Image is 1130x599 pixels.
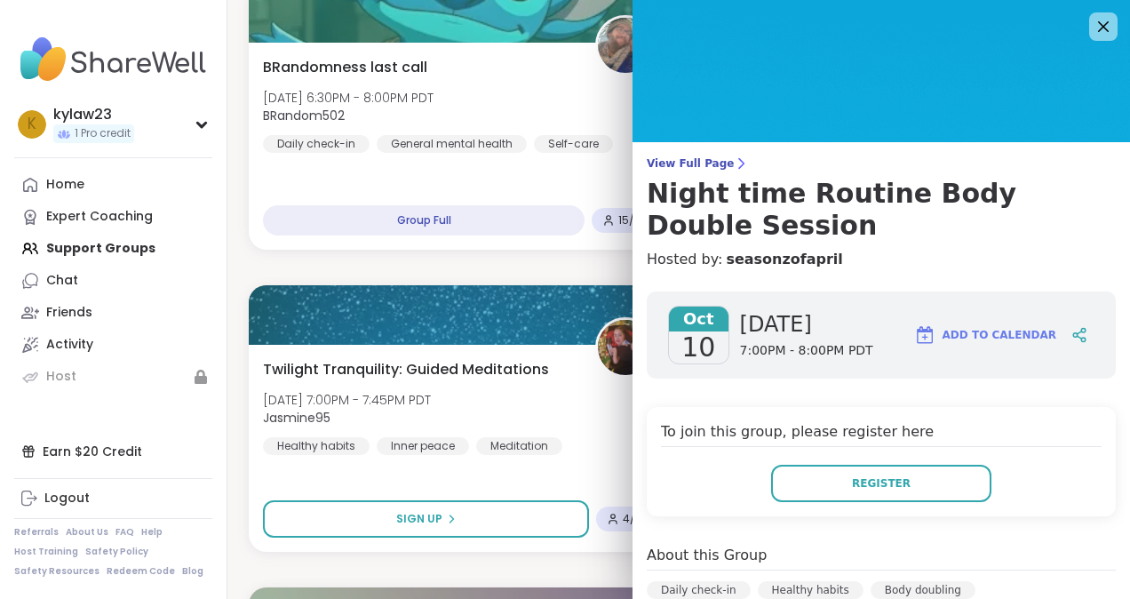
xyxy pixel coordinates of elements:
[476,437,562,455] div: Meditation
[263,205,585,236] div: Group Full
[618,213,645,228] span: 15 / 15
[14,329,212,361] a: Activity
[263,57,427,78] span: BRandomness last call
[263,437,370,455] div: Healthy habits
[46,336,93,354] div: Activity
[263,107,345,124] b: BRandom502
[377,135,527,153] div: General mental health
[598,320,653,375] img: Jasmine95
[263,500,589,538] button: Sign Up
[740,342,873,360] span: 7:00PM - 8:00PM PDT
[14,361,212,393] a: Host
[852,475,911,491] span: Register
[871,581,975,599] div: Body doubling
[943,327,1056,343] span: Add to Calendar
[669,307,728,331] span: Oct
[647,249,1116,270] h4: Hosted by:
[28,113,36,136] span: k
[85,546,148,558] a: Safety Policy
[14,169,212,201] a: Home
[14,435,212,467] div: Earn $20 Credit
[647,156,1116,171] span: View Full Page
[14,526,59,539] a: Referrals
[647,156,1116,242] a: View Full PageNight time Routine Body Double Session
[758,581,863,599] div: Healthy habits
[182,565,203,578] a: Blog
[141,526,163,539] a: Help
[115,526,134,539] a: FAQ
[66,526,108,539] a: About Us
[14,565,99,578] a: Safety Resources
[647,581,751,599] div: Daily check-in
[14,483,212,515] a: Logout
[14,201,212,233] a: Expert Coaching
[647,545,767,566] h4: About this Group
[377,437,469,455] div: Inner peace
[46,176,84,194] div: Home
[623,512,645,526] span: 4 / 12
[46,304,92,322] div: Friends
[681,331,715,363] span: 10
[14,546,78,558] a: Host Training
[75,126,131,141] span: 1 Pro credit
[906,314,1064,356] button: Add to Calendar
[726,249,842,270] a: seasonzofapril
[740,310,873,339] span: [DATE]
[598,18,653,73] img: BRandom502
[14,28,212,91] img: ShareWell Nav Logo
[14,297,212,329] a: Friends
[107,565,175,578] a: Redeem Code
[263,409,330,427] b: Jasmine95
[263,135,370,153] div: Daily check-in
[263,359,549,380] span: Twilight Tranquility: Guided Meditations
[771,465,991,502] button: Register
[53,105,134,124] div: kylaw23
[914,324,935,346] img: ShareWell Logomark
[44,490,90,507] div: Logout
[647,178,1116,242] h3: Night time Routine Body Double Session
[263,89,434,107] span: [DATE] 6:30PM - 8:00PM PDT
[534,135,613,153] div: Self-care
[396,511,442,527] span: Sign Up
[661,421,1102,447] h4: To join this group, please register here
[14,265,212,297] a: Chat
[46,368,76,386] div: Host
[263,391,431,409] span: [DATE] 7:00PM - 7:45PM PDT
[46,272,78,290] div: Chat
[46,208,153,226] div: Expert Coaching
